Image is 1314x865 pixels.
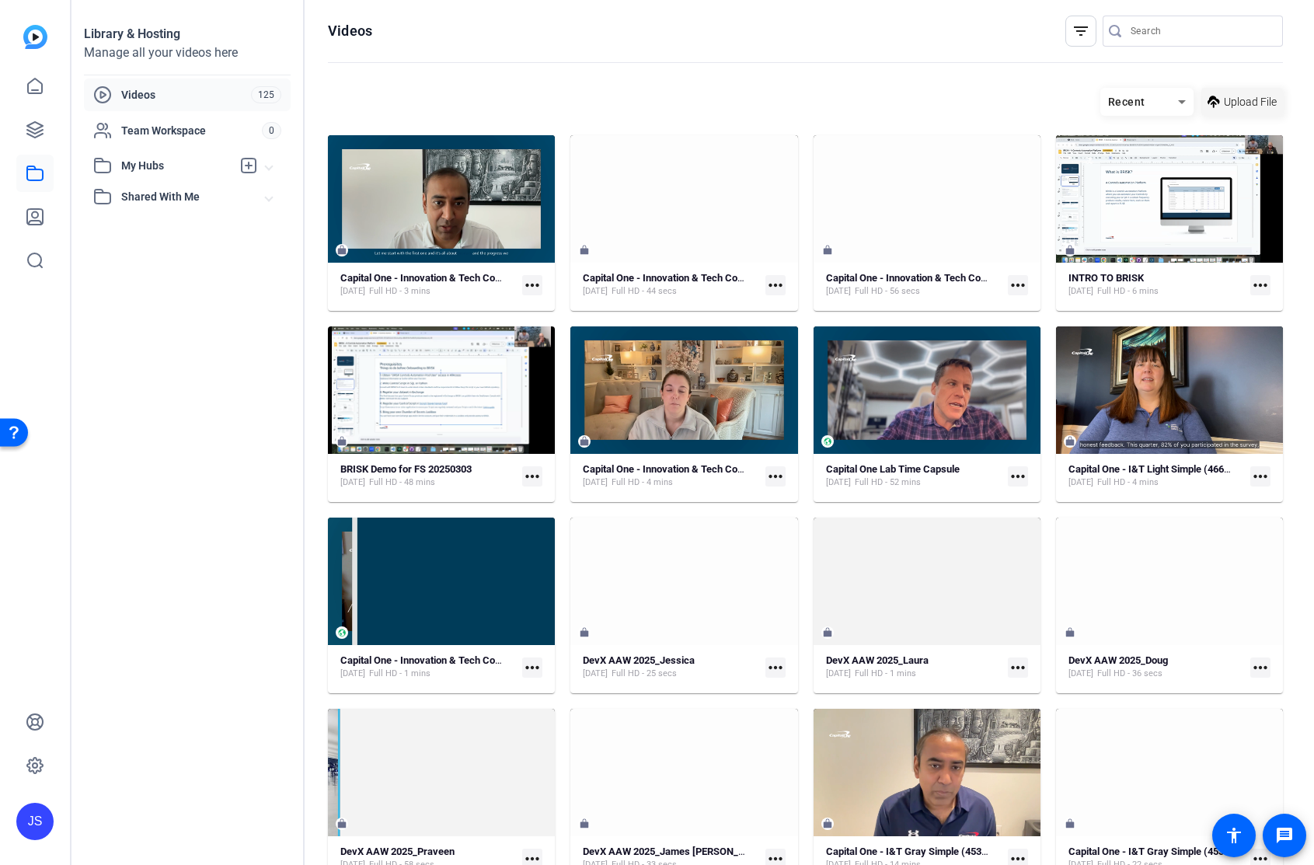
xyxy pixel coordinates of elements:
span: Full HD - 52 mins [855,476,921,489]
a: Capital One - Innovation & Tech Communications Simple (50294)[DATE]Full HD - 56 secs [826,272,1002,298]
strong: DevX AAW 2025_Jessica [583,654,695,666]
span: Videos [121,87,251,103]
span: [DATE] [340,668,365,680]
mat-icon: more_horiz [522,466,542,487]
span: Full HD - 25 secs [612,668,677,680]
mat-icon: more_horiz [1008,466,1028,487]
a: Capital One - Innovation & Tech Communications Simple (46480)[DATE]Full HD - 1 mins [340,654,516,680]
mat-icon: more_horiz [1250,466,1270,487]
strong: DevX AAW 2025_Praveen [340,846,455,857]
mat-expansion-panel-header: Shared With Me [84,181,291,212]
span: [DATE] [826,476,851,489]
span: Upload File [1224,94,1277,110]
span: [DATE] [826,285,851,298]
span: Full HD - 1 mins [855,668,916,680]
mat-icon: more_horiz [1008,657,1028,678]
span: Full HD - 4 mins [1097,476,1159,489]
strong: Capital One - Innovation & Tech Communications Simple (50295) [583,272,870,284]
mat-icon: more_horiz [765,466,786,487]
span: Full HD - 3 mins [369,285,430,298]
span: 125 [251,86,281,103]
a: Capital One - Innovation & Tech Communications Simple (47984)[DATE]Full HD - 4 mins [583,463,758,489]
strong: Capital One - Innovation & Tech Communications Simple (50294) [826,272,1114,284]
mat-icon: accessibility [1225,826,1243,845]
span: Team Workspace [121,123,262,138]
strong: Capital One - Innovation & Tech Communications Simple (46480) [340,654,628,666]
a: INTRO TO BRISK[DATE]Full HD - 6 mins [1068,272,1244,298]
strong: Capital One Lab Time Capsule [826,463,960,475]
mat-icon: more_horiz [765,275,786,295]
span: [DATE] [1068,476,1093,489]
a: DevX AAW 2025_Jessica[DATE]Full HD - 25 secs [583,654,758,680]
span: Full HD - 56 secs [855,285,920,298]
button: Upload File [1201,88,1283,116]
mat-expansion-panel-header: My Hubs [84,150,291,181]
span: [DATE] [826,668,851,680]
span: [DATE] [1068,285,1093,298]
input: Search [1131,22,1270,40]
span: [DATE] [1068,668,1093,680]
mat-icon: more_horiz [1250,275,1270,295]
strong: DevX AAW 2025_James [PERSON_NAME] [583,846,769,857]
span: Recent [1108,96,1145,108]
strong: INTRO TO BRISK [1068,272,1144,284]
mat-icon: more_horiz [522,275,542,295]
mat-icon: more_horiz [1008,275,1028,295]
span: Full HD - 48 mins [369,476,435,489]
a: Capital One - I&T Light Simple (46696)[DATE]Full HD - 4 mins [1068,463,1244,489]
strong: DevX AAW 2025_Laura [826,654,929,666]
div: Manage all your videos here [84,44,291,62]
span: My Hubs [121,158,232,174]
strong: DevX AAW 2025_Doug [1068,654,1168,666]
mat-icon: more_horiz [522,657,542,678]
a: DevX AAW 2025_Laura[DATE]Full HD - 1 mins [826,654,1002,680]
strong: Capital One - I&T Light Simple (46696) [1068,463,1239,475]
span: Full HD - 4 mins [612,476,673,489]
span: Full HD - 6 mins [1097,285,1159,298]
mat-icon: message [1275,826,1294,845]
span: Full HD - 36 secs [1097,668,1162,680]
strong: BRISK Demo for FS 20250303 [340,463,472,475]
mat-icon: more_horiz [765,657,786,678]
a: Capital One - Innovation & Tech Communications Simple (50295)[DATE]Full HD - 44 secs [583,272,758,298]
span: [DATE] [583,668,608,680]
span: [DATE] [583,476,608,489]
strong: Capital One - Innovation & Tech Communications Simple (47984) [583,463,870,475]
span: [DATE] [340,285,365,298]
strong: Capital One - I&T Gray Simple (45376) [826,846,996,857]
strong: Capital One - I&T Gray Simple (45380) [1068,846,1239,857]
mat-icon: more_horiz [1250,657,1270,678]
span: [DATE] [583,285,608,298]
span: Full HD - 1 mins [369,668,430,680]
a: DevX AAW 2025_Doug[DATE]Full HD - 36 secs [1068,654,1244,680]
span: 0 [262,122,281,139]
a: BRISK Demo for FS 20250303[DATE]Full HD - 48 mins [340,463,516,489]
span: Shared With Me [121,189,266,205]
span: Full HD - 44 secs [612,285,677,298]
strong: Capital One - Innovation & Tech Communications Simple (48404) [340,272,628,284]
span: [DATE] [340,476,365,489]
mat-icon: filter_list [1072,22,1090,40]
div: Library & Hosting [84,25,291,44]
div: JS [16,803,54,840]
a: Capital One Lab Time Capsule[DATE]Full HD - 52 mins [826,463,1002,489]
img: blue-gradient.svg [23,25,47,49]
h1: Videos [328,22,372,40]
a: Capital One - Innovation & Tech Communications Simple (48404)[DATE]Full HD - 3 mins [340,272,516,298]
